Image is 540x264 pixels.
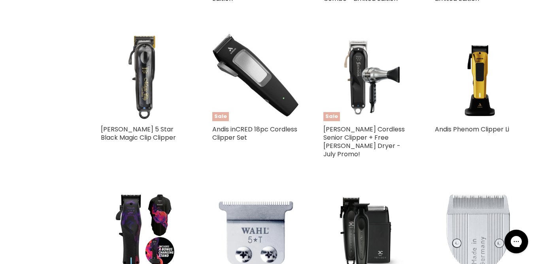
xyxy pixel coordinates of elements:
[435,125,509,134] a: Andis Phenom Clipper Li
[323,125,405,159] a: [PERSON_NAME] Cordless Senior Clipper + Free [PERSON_NAME] Dryer - July Promo!
[212,34,300,121] img: Andis inCRED 18pc Cordless Clipper Set
[435,34,523,121] img: Andis Phenom Clipper Li
[212,112,229,121] span: Sale
[323,34,411,121] a: Wahl Cordless Senior Clipper + Free Barber Dryer - July Promo!Sale
[323,34,411,121] img: Wahl Cordless Senior Clipper + Free Barber Dryer - July Promo!
[323,112,340,121] span: Sale
[500,227,532,256] iframe: Gorgias live chat messenger
[101,34,189,121] img: Wahl 5 Star Black Magic Clip Clipper
[101,125,176,142] a: [PERSON_NAME] 5 Star Black Magic Clip Clipper
[212,125,297,142] a: Andis inCRED 18pc Cordless Clipper Set
[212,34,300,121] a: Andis inCRED 18pc Cordless Clipper SetSale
